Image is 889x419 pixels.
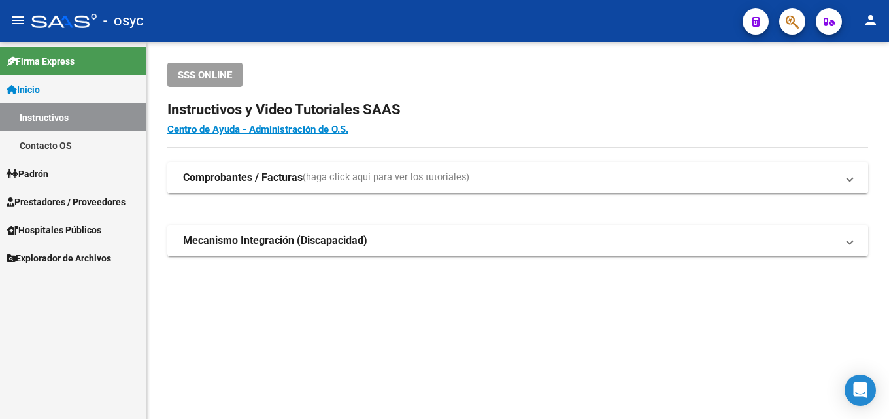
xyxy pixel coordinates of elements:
span: Hospitales Públicos [7,223,101,237]
a: Centro de Ayuda - Administración de O.S. [167,124,348,135]
h2: Instructivos y Video Tutoriales SAAS [167,97,868,122]
span: (haga click aquí para ver los tutoriales) [303,171,469,185]
span: Firma Express [7,54,75,69]
span: Explorador de Archivos [7,251,111,265]
span: Padrón [7,167,48,181]
span: Inicio [7,82,40,97]
span: - osyc [103,7,144,35]
strong: Comprobantes / Facturas [183,171,303,185]
span: Prestadores / Proveedores [7,195,126,209]
mat-icon: menu [10,12,26,28]
mat-expansion-panel-header: Comprobantes / Facturas(haga click aquí para ver los tutoriales) [167,162,868,193]
div: Open Intercom Messenger [845,375,876,406]
strong: Mecanismo Integración (Discapacidad) [183,233,367,248]
mat-icon: person [863,12,879,28]
span: SSS ONLINE [178,69,232,81]
button: SSS ONLINE [167,63,243,87]
mat-expansion-panel-header: Mecanismo Integración (Discapacidad) [167,225,868,256]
